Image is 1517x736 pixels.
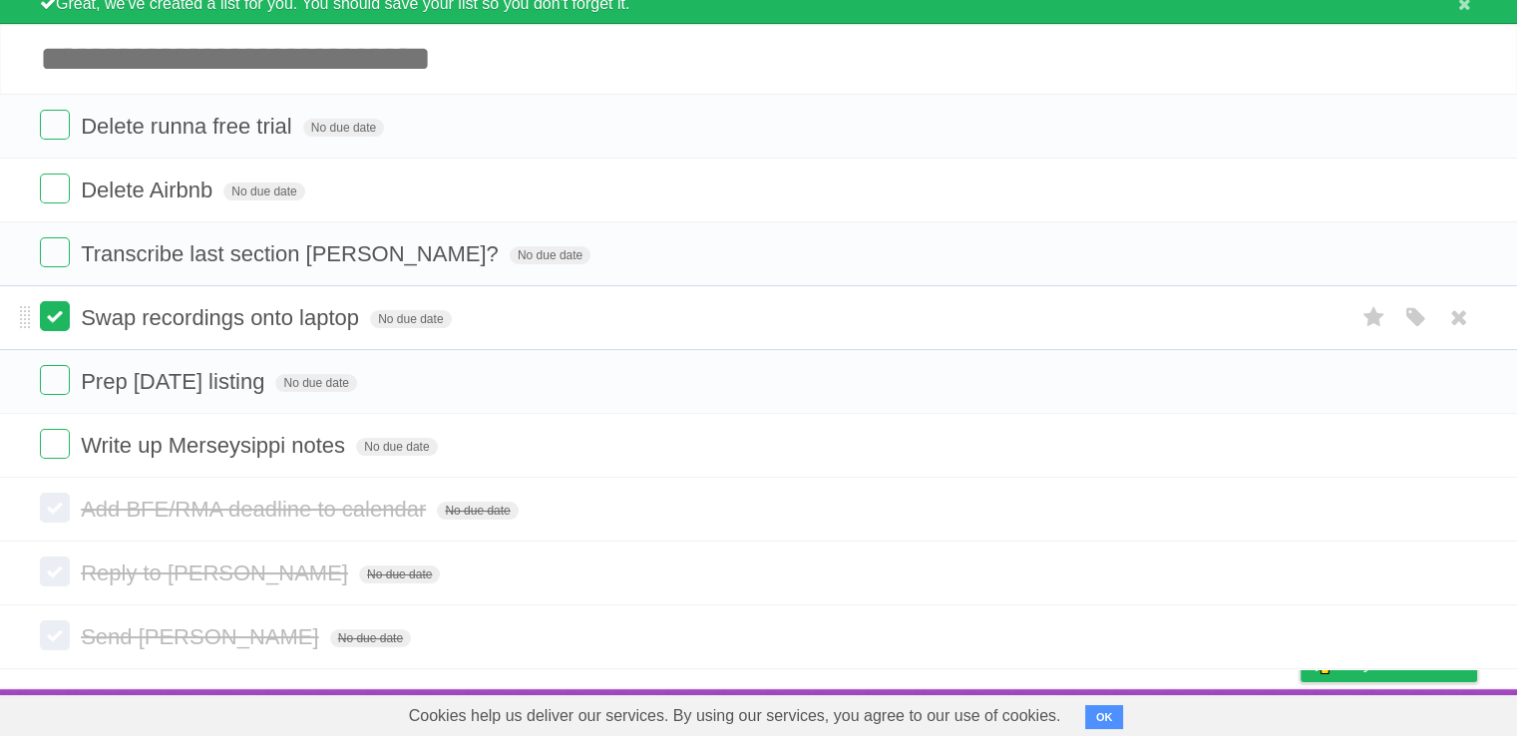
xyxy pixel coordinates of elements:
[1351,694,1477,732] a: Suggest a feature
[437,502,518,520] span: No due date
[40,493,70,523] label: Done
[389,696,1081,736] span: Cookies help us deliver our services. By using our services, you agree to our use of cookies.
[40,174,70,203] label: Done
[81,369,269,394] span: Prep [DATE] listing
[370,310,451,328] span: No due date
[1355,301,1393,334] label: Star task
[330,629,411,647] span: No due date
[356,438,437,456] span: No due date
[40,620,70,650] label: Done
[303,119,384,137] span: No due date
[40,556,70,586] label: Done
[81,305,364,330] span: Swap recordings onto laptop
[1342,646,1467,681] span: Buy me a coffee
[81,497,431,522] span: Add BFE/RMA deadline to calendar
[1275,694,1327,732] a: Privacy
[81,624,323,649] span: Send [PERSON_NAME]
[81,241,504,266] span: Transcribe last section [PERSON_NAME]?
[1101,694,1182,732] a: Developers
[359,565,440,583] span: No due date
[275,374,356,392] span: No due date
[510,246,590,264] span: No due date
[40,110,70,140] label: Done
[223,183,304,200] span: No due date
[1085,705,1124,729] button: OK
[40,429,70,459] label: Done
[81,560,353,585] span: Reply to [PERSON_NAME]
[81,114,297,139] span: Delete runna free trial
[40,237,70,267] label: Done
[40,301,70,331] label: Done
[1035,694,1077,732] a: About
[1207,694,1251,732] a: Terms
[81,178,217,202] span: Delete Airbnb
[40,365,70,395] label: Done
[81,433,350,458] span: Write up Merseysippi notes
